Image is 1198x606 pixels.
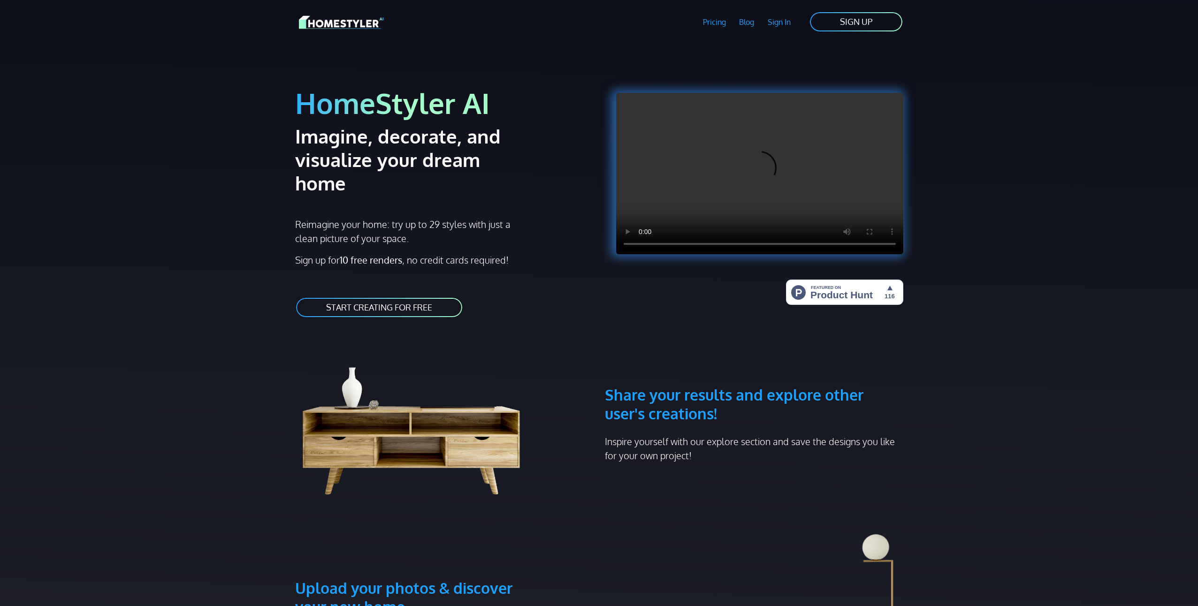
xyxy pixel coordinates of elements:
p: Reimagine your home: try up to 29 styles with just a clean picture of your space. [295,217,519,245]
h3: Share your results and explore other user's creations! [605,341,903,423]
img: HomeStyler AI - Interior Design Made Easy: One Click to Your Dream Home | Product Hunt [786,280,903,305]
p: Inspire yourself with our explore section and save the designs you like for your own project! [605,434,903,462]
h1: HomeStyler AI [295,85,594,121]
img: HomeStyler AI logo [299,14,383,30]
a: SIGN UP [809,11,903,32]
a: Pricing [696,11,733,33]
a: Sign In [761,11,798,33]
p: Sign up for , no credit cards required! [295,253,594,267]
a: Blog [733,11,761,33]
a: START CREATING FOR FREE [295,297,463,318]
h2: Imagine, decorate, and visualize your dream home [295,124,534,195]
strong: 10 free renders [340,254,402,266]
img: living room cabinet [295,341,542,500]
